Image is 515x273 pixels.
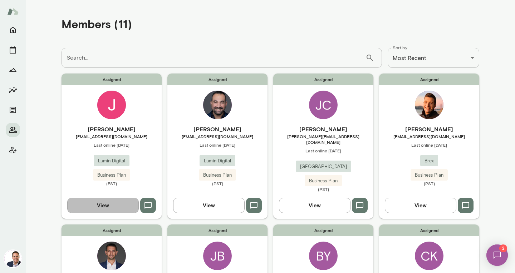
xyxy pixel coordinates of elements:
[167,181,268,186] span: (PST)
[273,186,373,192] span: (PST)
[309,91,338,119] div: JC
[6,63,20,77] button: Growth Plan
[62,224,162,236] span: Assigned
[379,142,479,148] span: Last online [DATE]
[273,74,373,85] span: Assigned
[385,198,456,213] button: View
[167,142,268,148] span: Last online [DATE]
[173,198,245,213] button: View
[62,133,162,139] span: [EMAIL_ADDRESS][DOMAIN_NAME]
[379,125,479,133] h6: [PERSON_NAME]
[203,242,232,270] div: JB
[296,163,351,170] span: [GEOGRAPHIC_DATA]
[62,74,162,85] span: Assigned
[203,91,232,119] img: Atif Sabawi
[273,148,373,153] span: Last online [DATE]
[167,224,268,236] span: Assigned
[62,142,162,148] span: Last online [DATE]
[199,172,236,179] span: Business Plan
[273,125,373,133] h6: [PERSON_NAME]
[94,157,129,165] span: Lumin Digital
[97,242,126,270] img: Aaron Alamary
[273,224,373,236] span: Assigned
[393,45,407,51] label: Sort by
[200,157,235,165] span: Lumin Digital
[388,48,479,68] div: Most Recent
[6,143,20,157] button: Client app
[93,172,130,179] span: Business Plan
[62,125,162,133] h6: [PERSON_NAME]
[379,181,479,186] span: (PST)
[279,198,350,213] button: View
[379,224,479,236] span: Assigned
[6,23,20,37] button: Home
[309,242,338,270] div: BY
[6,103,20,117] button: Documents
[167,74,268,85] span: Assigned
[420,157,438,165] span: Brex
[415,242,443,270] div: CK
[6,123,20,137] button: Members
[167,125,268,133] h6: [PERSON_NAME]
[415,91,443,119] img: Jonas Gebhardt
[6,83,20,97] button: Insights
[273,133,373,145] span: [PERSON_NAME][EMAIL_ADDRESS][DOMAIN_NAME]
[167,133,268,139] span: [EMAIL_ADDRESS][DOMAIN_NAME]
[62,181,162,186] span: (EST)
[62,17,132,31] h4: Members (11)
[379,74,479,85] span: Assigned
[411,172,448,179] span: Business Plan
[305,177,342,184] span: Business Plan
[4,250,21,267] img: Jon Fraser
[6,43,20,57] button: Sessions
[67,198,139,213] button: View
[379,133,479,139] span: [EMAIL_ADDRESS][DOMAIN_NAME]
[97,91,126,119] img: Jennifer Miklosi
[7,5,19,18] img: Mento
